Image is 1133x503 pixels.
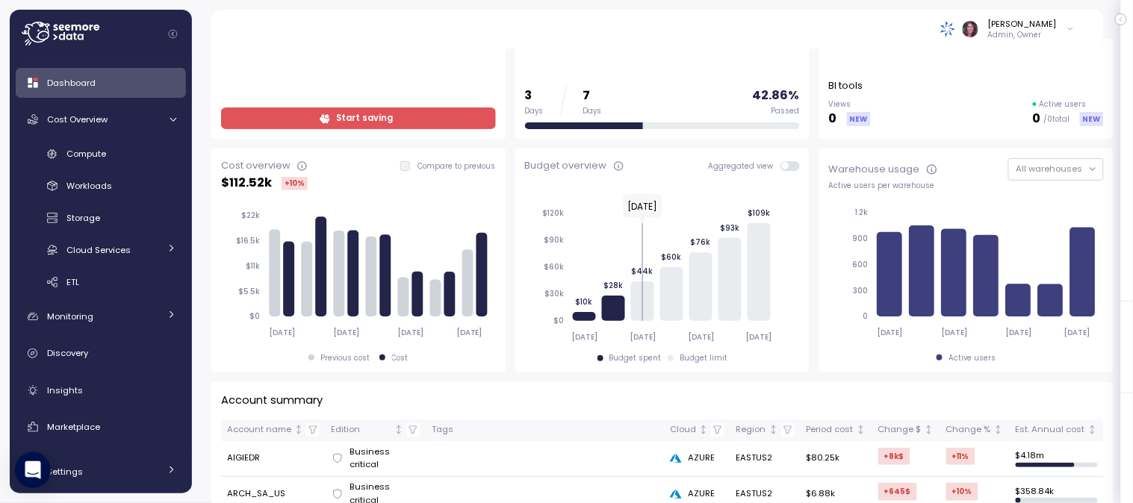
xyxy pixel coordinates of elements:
[829,181,1104,191] div: Active users per warehouse
[221,173,272,193] p: $ 112.52k
[748,208,770,218] tspan: $109k
[662,252,682,262] tspan: $60k
[294,425,304,435] div: Not sorted
[269,328,295,337] tspan: [DATE]
[1010,441,1104,477] td: $ 4.18m
[680,353,727,363] div: Budget limit
[16,302,186,331] a: Monitoring
[769,425,779,435] div: Not sorted
[691,237,711,247] tspan: $76k
[946,448,975,465] div: +11 %
[16,174,186,199] a: Workloads
[16,457,186,487] a: Settings
[940,21,956,37] img: 68790ce639d2d68da1992664.PNG
[236,236,260,246] tspan: $16.5k
[852,234,868,243] tspan: 900
[16,339,186,369] a: Discovery
[66,276,79,288] span: ETL
[16,237,186,262] a: Cloud Services
[238,287,260,296] tspan: $5.5k
[670,452,724,465] div: AZURE
[829,162,920,177] div: Warehouse usage
[15,452,51,488] div: Open Intercom Messenger
[730,419,801,441] th: RegionNot sorted
[1033,109,1041,129] p: 0
[993,425,1004,435] div: Not sorted
[854,207,868,217] tspan: 1.2k
[878,483,917,500] div: +645 $
[670,423,696,437] div: Cloud
[1065,328,1091,337] tspan: [DATE]
[282,177,308,190] div: +10 %
[847,112,871,126] div: NEW
[670,487,724,501] div: AZURE
[571,332,597,342] tspan: [DATE]
[924,425,934,435] div: Not sorted
[1040,99,1087,110] p: Active users
[627,200,657,213] text: [DATE]
[320,353,370,363] div: Previous cost
[66,180,112,192] span: Workloads
[432,423,658,437] div: Tags
[326,419,426,441] th: EditionNot sorted
[940,419,1010,441] th: Change %Not sorted
[829,109,837,129] p: 0
[221,158,291,173] div: Cost overview
[16,142,186,166] a: Compute
[227,423,291,437] div: Account name
[221,419,326,441] th: Account nameNot sorted
[544,235,564,245] tspan: $90k
[632,266,654,276] tspan: $44k
[746,332,772,342] tspan: [DATE]
[630,332,656,342] tspan: [DATE]
[753,86,800,106] p: 42.86 %
[801,441,872,477] td: $80.25k
[47,310,93,322] span: Monitoring
[164,28,182,40] button: Collapse navigation
[525,158,607,173] div: Budget overview
[336,108,393,128] span: Start saving
[688,332,714,342] tspan: [DATE]
[16,269,186,294] a: ETL
[829,78,863,93] p: BI tools
[16,68,186,98] a: Dashboard
[544,262,564,272] tspan: $60k
[807,423,854,437] div: Period cost
[16,104,186,134] a: Cost Overview
[988,18,1057,30] div: [PERSON_NAME]
[47,384,83,396] span: Insights
[392,353,409,363] div: Cost
[525,86,544,106] p: 3
[1016,423,1085,437] div: Est. Annual cost
[47,113,108,125] span: Cost Overview
[801,419,872,441] th: Period costNot sorted
[16,206,186,231] a: Storage
[241,210,260,220] tspan: $22k
[946,483,978,500] div: +10 %
[853,286,868,296] tspan: 300
[221,392,323,409] p: Account summary
[553,316,564,325] tspan: $0
[417,161,496,172] p: Compare to previous
[457,328,483,337] tspan: [DATE]
[708,161,780,171] span: Aggregated view
[872,419,940,441] th: Change $Not sorted
[730,441,801,477] td: EASTUS2
[576,297,593,307] tspan: $10k
[333,328,359,337] tspan: [DATE]
[1008,158,1104,180] button: All warehouses
[829,99,871,110] p: Views
[603,281,623,290] tspan: $28k
[47,466,83,478] span: Settings
[221,441,326,477] td: AIGIEDR
[47,77,96,89] span: Dashboard
[350,446,420,472] span: Business critical
[66,148,106,160] span: Compute
[949,353,996,363] div: Active users
[988,30,1057,40] p: Admin, Owner
[863,312,868,322] tspan: 0
[66,244,131,256] span: Cloud Services
[332,423,391,437] div: Edition
[1006,328,1032,337] tspan: [DATE]
[877,328,903,337] tspan: [DATE]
